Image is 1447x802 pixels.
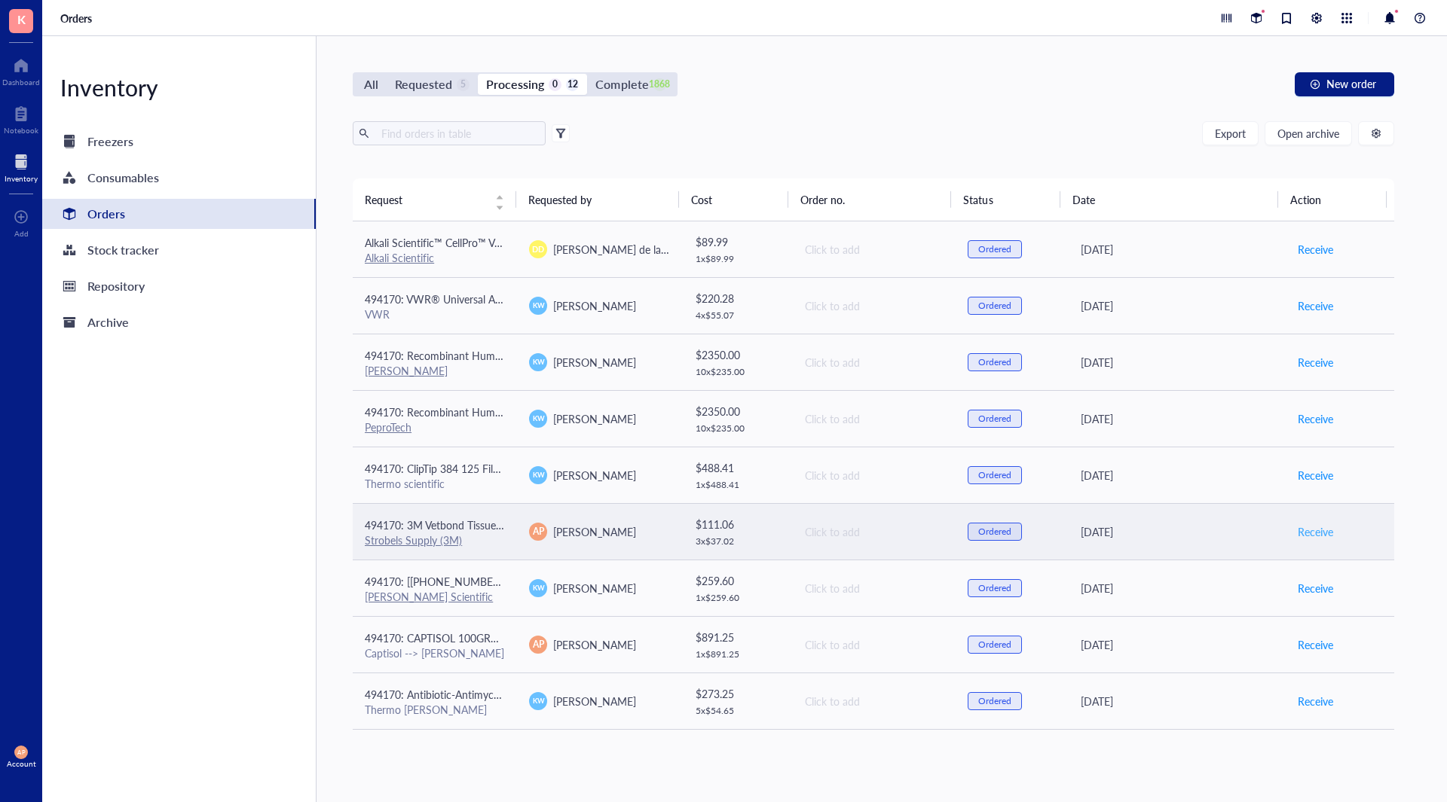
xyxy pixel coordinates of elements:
[679,178,788,221] th: Cost
[978,243,1011,255] div: Ordered
[365,250,434,265] a: Alkali Scientific
[1297,294,1334,318] button: Receive
[696,516,780,532] div: $ 111.06
[365,235,602,250] span: Alkali Scientific™ CellPro™ Vacuum Filtration Flasks
[696,422,780,435] div: 10 x $ 235.00
[805,636,944,653] div: Click to add
[5,174,38,183] div: Inventory
[4,102,38,135] a: Notebook
[553,355,636,370] span: [PERSON_NAME]
[365,532,462,547] a: Strobels Supply (3M)
[533,525,544,538] span: AP
[696,479,780,491] div: 1 x $ 488.41
[553,524,636,539] span: [PERSON_NAME]
[42,72,316,102] div: Inventory
[87,131,133,152] div: Freezers
[696,592,780,604] div: 1 x $ 259.60
[696,629,780,645] div: $ 891.25
[1297,520,1334,544] button: Receive
[696,648,780,660] div: 1 x $ 891.25
[395,74,452,95] div: Requested
[791,277,956,334] td: Click to add
[1298,410,1333,427] span: Receive
[805,580,944,596] div: Click to add
[805,523,944,540] div: Click to add
[1278,178,1387,221] th: Action
[7,759,36,768] div: Account
[978,413,1011,425] div: Ordered
[1081,467,1273,483] div: [DATE]
[791,616,956,672] td: Click to add
[1298,354,1333,371] span: Receive
[1297,689,1334,713] button: Receive
[87,276,145,297] div: Repository
[1081,580,1273,596] div: [DATE]
[532,696,544,706] span: KW
[375,122,540,145] input: Find orders in table
[365,419,411,435] a: PeproTech
[516,178,680,221] th: Requested by
[1081,241,1273,258] div: [DATE]
[553,694,636,709] span: [PERSON_NAME]
[696,233,780,250] div: $ 89.99
[805,297,944,314] div: Click to add
[1081,693,1273,709] div: [DATE]
[42,199,316,229] a: Orders
[696,346,780,363] div: $ 2350.00
[791,447,956,503] td: Click to add
[365,461,537,476] span: 494170: ClipTip 384 125 Filter Sterile
[4,126,38,135] div: Notebook
[1265,121,1352,145] button: Open archive
[365,687,545,702] span: 494170: Antibiotic-Antimycotic (100X)
[978,469,1011,481] div: Ordered
[2,53,40,87] a: Dashboard
[791,221,956,278] td: Click to add
[1298,297,1333,314] span: Receive
[365,291,741,306] span: 494170: VWR® Universal Aerosol Filter Pipet Tips, Racked, Sterile, 100 - 1000 µl
[365,646,505,660] div: Captisol --> [PERSON_NAME]
[1297,350,1334,374] button: Receive
[42,307,316,337] a: Archive
[532,583,544,593] span: KW
[353,178,516,221] th: Request
[364,74,378,95] div: All
[42,235,316,265] a: Stock tracker
[365,404,555,419] span: 494170: Recombinant Human PDGF-AA
[365,363,448,378] a: [PERSON_NAME]
[791,503,956,560] td: Click to add
[805,693,944,709] div: Click to add
[696,572,780,589] div: $ 259.60
[978,582,1011,594] div: Ordered
[42,163,316,193] a: Consumables
[532,470,544,480] span: KW
[365,630,513,645] span: 494170: CAPTISOL 100GRAMS
[42,127,316,157] a: Freezers
[1081,410,1273,427] div: [DATE]
[1295,72,1394,96] button: New order
[17,749,25,755] span: AP
[696,253,780,265] div: 1 x $ 89.99
[365,307,505,321] div: VWR
[457,78,470,91] div: 5
[87,312,129,333] div: Archive
[1298,467,1333,483] span: Receive
[553,411,636,426] span: [PERSON_NAME]
[805,354,944,371] div: Click to add
[87,239,159,261] div: Stock tracker
[805,467,944,483] div: Click to add
[951,178,1060,221] th: Status
[1297,576,1334,600] button: Receive
[532,413,544,424] span: KW
[353,72,678,96] div: segmented control
[696,535,780,547] div: 3 x $ 37.02
[532,357,544,367] span: KW
[553,581,636,596] span: [PERSON_NAME]
[365,348,555,363] span: 494170: Recombinant Human PDGF-BB
[365,517,649,532] span: 494170: 3M Vetbond Tissue Adhesive, 1469SB, 0.1 oz (3 mL)
[14,229,29,238] div: Add
[365,589,493,604] a: [PERSON_NAME] Scientific
[696,705,780,717] div: 5 x $ 54.65
[365,477,505,490] div: Thermo scientific
[1060,178,1278,221] th: Date
[1326,78,1376,90] span: New order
